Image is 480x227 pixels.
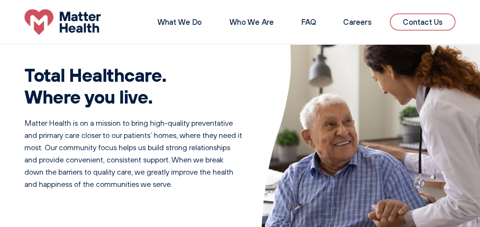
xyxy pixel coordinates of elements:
[301,17,316,27] a: FAQ
[343,17,372,27] a: Careers
[390,13,456,31] a: Contact Us
[157,17,202,27] a: What We Do
[229,17,274,27] a: Who We Are
[24,64,243,108] h1: Total Healthcare. Where you live.
[24,117,243,190] p: Matter Health is on a mission to bring high-quality preventative and primary care closer to our p...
